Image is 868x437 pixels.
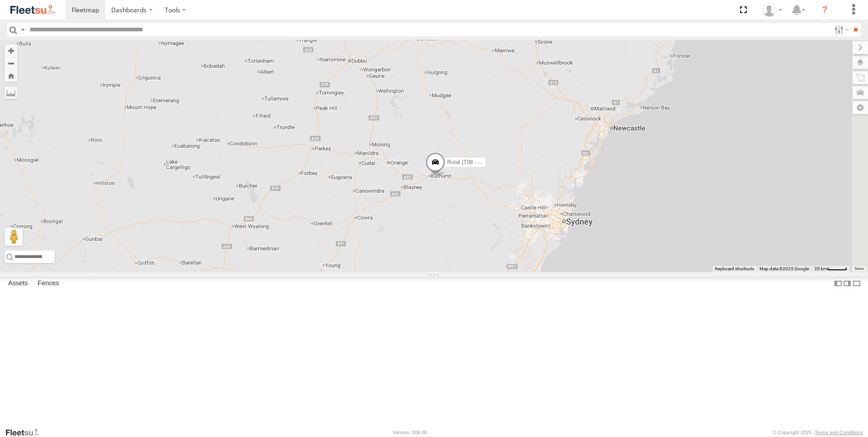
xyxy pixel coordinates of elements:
button: Zoom in [5,45,17,57]
span: 20 km [814,266,827,271]
div: © Copyright 2025 - [773,430,863,435]
span: Map data ©2025 Google [759,266,809,271]
label: Dock Summary Table to the Left [833,277,843,290]
button: Zoom out [5,57,17,70]
label: Search Filter Options [831,23,850,36]
button: Zoom Home [5,70,17,82]
span: Rural (T08 - [PERSON_NAME]) [447,159,524,165]
label: Assets [4,277,32,290]
label: Search Query [19,23,26,36]
label: Measure [5,86,17,99]
button: Map Scale: 20 km per 40 pixels [812,266,850,272]
button: Keyboard shortcuts [715,266,754,272]
a: Visit our Website [5,428,47,437]
div: Version: 308.00 [393,430,427,435]
div: Peter Groves [759,3,785,17]
button: Drag Pegman onto the map to open Street View [5,228,23,246]
i: ? [818,3,832,17]
label: Hide Summary Table [852,277,861,290]
label: Dock Summary Table to the Right [843,277,852,290]
label: Fences [33,277,64,290]
label: Map Settings [853,101,868,114]
a: Terms and Conditions [815,430,863,435]
a: Terms (opens in new tab) [854,267,864,271]
img: fleetsu-logo-horizontal.svg [9,4,56,16]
